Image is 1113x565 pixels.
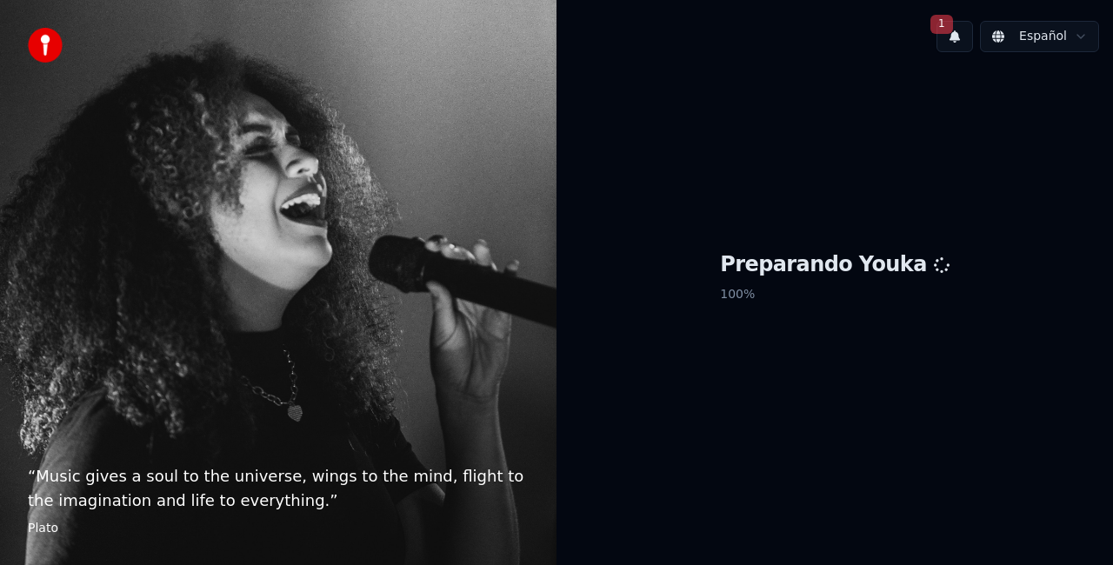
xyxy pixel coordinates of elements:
img: youka [28,28,63,63]
p: “ Music gives a soul to the universe, wings to the mind, flight to the imagination and life to ev... [28,464,529,513]
h1: Preparando Youka [720,251,950,279]
span: 1 [930,15,953,34]
footer: Plato [28,520,529,537]
button: 1 [936,21,973,52]
p: 100 % [720,279,950,310]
